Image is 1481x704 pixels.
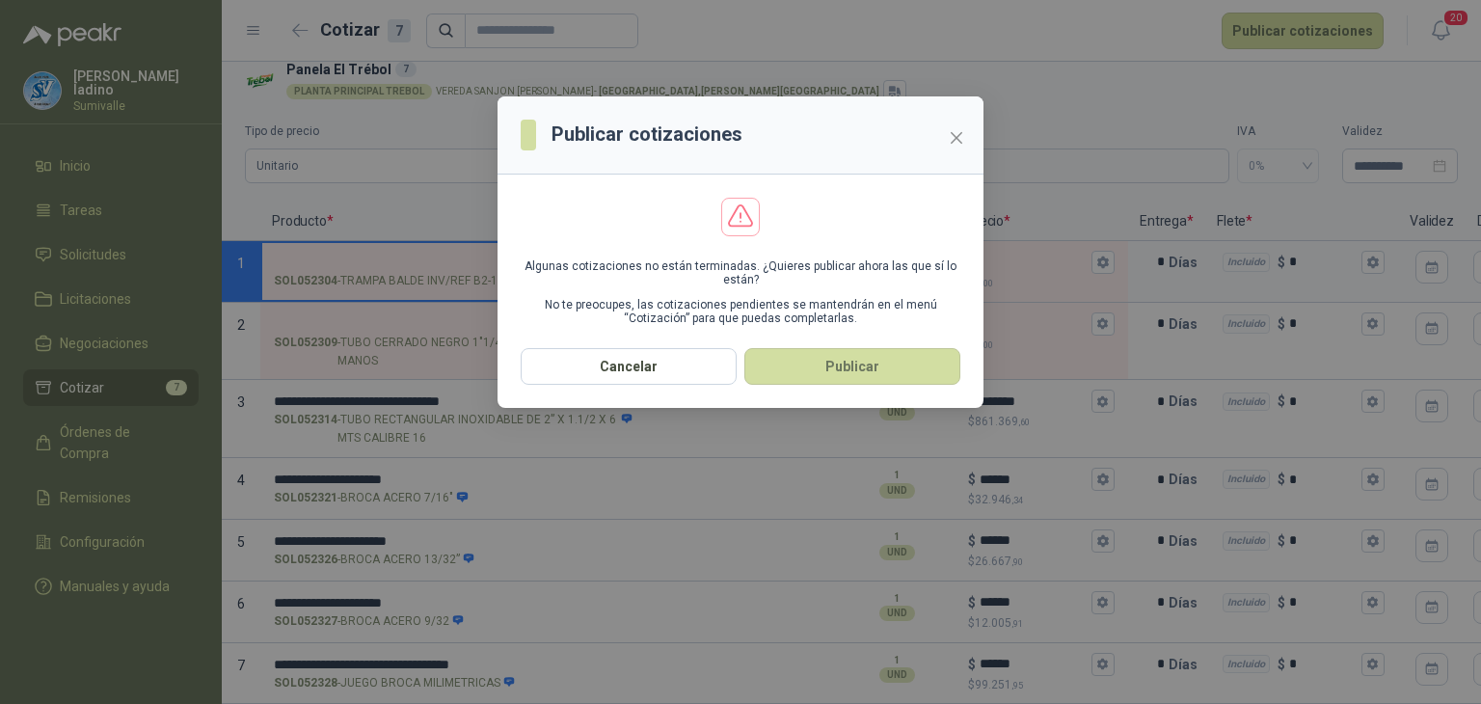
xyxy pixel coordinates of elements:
[521,348,737,385] button: Cancelar
[521,259,960,286] p: Algunas cotizaciones no están terminadas. ¿Quieres publicar ahora las que sí lo están?
[744,348,960,385] button: Publicar
[949,130,964,146] span: close
[521,298,960,325] p: No te preocupes, las cotizaciones pendientes se mantendrán en el menú “Cotización” para que pueda...
[941,122,972,153] button: Close
[552,120,742,149] h3: Publicar cotizaciones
